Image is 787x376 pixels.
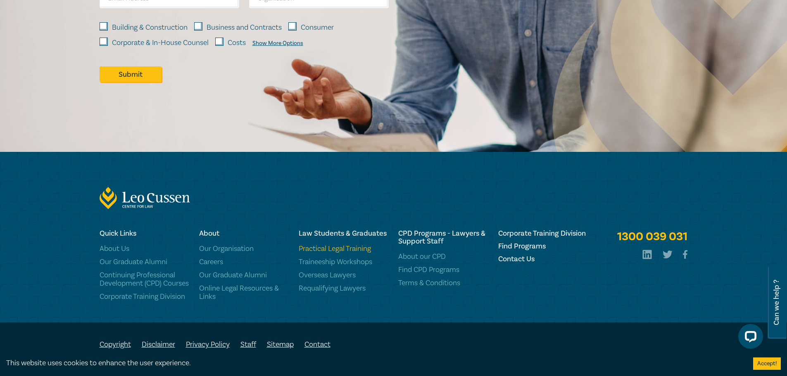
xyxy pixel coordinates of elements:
a: Our Organisation [199,245,289,253]
a: Practical Legal Training [299,245,388,253]
a: Requalifying Lawyers [299,284,388,293]
a: About our CPD [398,253,488,261]
label: Building & Construction [112,22,188,33]
h6: About [199,229,289,237]
div: Show More Options [252,40,303,47]
a: Traineeship Workshops [299,258,388,266]
a: Find Programs [498,242,588,250]
label: Costs [228,38,246,48]
a: Terms & Conditions [398,279,488,287]
a: Corporate Training Division [100,293,189,301]
label: Corporate & In-House Counsel [112,38,209,48]
a: Careers [199,258,289,266]
a: Online Legal Resources & Links [199,284,289,301]
a: 1300 039 031 [617,229,687,244]
a: Continuing Professional Development (CPD) Courses [100,271,189,288]
a: Staff [240,340,256,349]
h6: Law Students & Graduates [299,229,388,237]
a: Copyright [100,340,131,349]
a: Our Graduate Alumni [100,258,189,266]
a: Our Graduate Alumni [199,271,289,279]
div: This website uses cookies to enhance the user experience. [6,358,741,369]
button: Accept cookies [753,357,781,370]
h6: Quick Links [100,229,189,237]
a: Corporate Training Division [498,229,588,237]
a: Privacy Policy [186,340,230,349]
h6: CPD Programs - Lawyers & Support Staff [398,229,488,245]
a: Overseas Lawyers [299,271,388,279]
label: Business and Contracts [207,22,282,33]
label: Consumer [301,22,334,33]
a: Contact [304,340,330,349]
button: Submit [100,66,162,82]
a: Find CPD Programs [398,266,488,274]
a: About Us [100,245,189,253]
a: Contact Us [498,255,588,263]
span: Can we help ? [773,271,780,334]
iframe: LiveChat chat widget [732,321,766,355]
a: Sitemap [267,340,294,349]
a: Disclaimer [142,340,175,349]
